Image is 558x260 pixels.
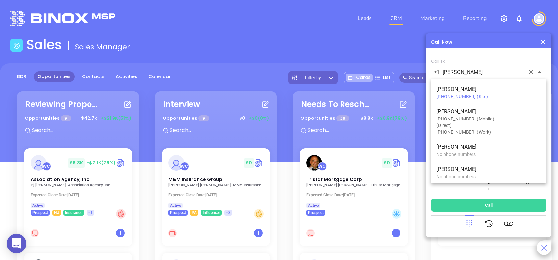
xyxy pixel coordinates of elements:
p: Expected Close Date: [DATE] [31,193,129,197]
span: Association Agency, Inc [31,176,89,183]
img: Association Agency, Inc [31,155,46,171]
span: $ 0 [238,113,247,123]
div: [PHONE_NUMBER] (Site) [436,93,541,100]
img: iconSetting [500,15,508,23]
div: [PHONE_NUMBER] (Mobile) [436,116,541,122]
span: +$21.9K (51%) [101,115,131,122]
div: Cards [346,74,373,82]
img: Tristar Mortgage Corp [306,155,322,171]
p: +1 [434,68,440,76]
span: Sales Manager [75,42,130,52]
p: Opportunities [300,112,349,124]
div: [PHONE_NUMBER] (Work) [436,129,541,135]
a: Marketing [418,12,447,25]
span: + [488,187,490,191]
p: Elizabeth Moser - M&M Insurance Group [168,183,267,187]
input: Enter phone number or name [443,68,525,76]
div: Needs To Reschedule [301,98,373,110]
h1: Sales [26,37,62,53]
span: 26 [336,115,349,121]
span: +$6.9K (79%) [377,115,407,122]
span: +1 [88,209,93,216]
div: 0 [470,171,507,197]
p: Opportunities [25,112,71,124]
a: Calendar [144,71,175,82]
div: Walter Contreras [318,162,327,171]
img: logo [10,11,115,26]
span: PA [192,209,197,216]
p: [PERSON_NAME] [436,165,541,173]
img: Quote [116,158,126,168]
p: No phone numbers [436,173,541,180]
span: Prospect [32,209,48,216]
img: Quote [254,158,264,168]
a: profileWalter Contreras$0Circle dollarTristar Mortgage Corp[PERSON_NAME] [PERSON_NAME]- Tristar M... [300,148,408,216]
img: Quote [392,158,401,168]
input: Search… [409,74,527,81]
div: # [510,171,546,197]
span: search [403,76,408,80]
p: Expected Close Date: [DATE] [306,193,405,197]
div: Warm [254,209,264,219]
div: Reviewing Proposal [25,98,98,110]
input: Search... [31,126,130,135]
button: Call [431,199,546,212]
p: Danny Saraf - Tristar Mortgage Corp [306,183,405,187]
span: $ 8.8K [359,113,375,123]
span: Filter by [305,76,321,80]
span: +3 [226,209,231,216]
a: Reporting [460,12,489,25]
a: Opportunities [34,71,75,82]
span: Tristar Mortgage Corp [306,176,362,183]
a: profileWalter Contreras$0Circle dollarM&M Insurance Group[PERSON_NAME] [PERSON_NAME]- M&M Insuran... [162,148,270,216]
span: +$7.1K (76%) [86,160,116,166]
p: No phone numbers [436,151,541,158]
span: 9 [198,115,209,121]
span: $ 9.3K [68,158,85,168]
input: Search... [307,126,406,135]
div: Cold [392,209,401,219]
img: user [534,13,544,24]
p: Opportunities [163,112,209,124]
span: Active [308,202,319,209]
span: $ 0 [244,158,254,168]
div: Interview [163,98,200,110]
p: [PERSON_NAME] [436,143,541,151]
button: Close [535,67,544,76]
p: [PERSON_NAME] [436,85,541,93]
span: $ 42.7K [79,113,99,123]
div: (Direct) [436,122,541,129]
div: Call Now [431,39,452,46]
img: M&M Insurance Group [168,155,184,171]
span: Prospect [170,209,186,216]
span: NJ [54,209,59,216]
a: Contacts [78,71,109,82]
img: iconNotification [515,15,523,23]
input: Search... [169,126,268,135]
a: profileWalter Contreras$9.3K+$7.1K(76%)Circle dollarAssociation Agency, IncPj [PERSON_NAME]- Asso... [24,148,132,216]
span: M&M Insurance Group [168,176,223,183]
p: Pj Giannini - Association Agency, Inc [31,183,129,187]
a: BDR [13,71,30,82]
div: List [373,74,393,82]
span: Active [32,202,43,209]
p: [PERSON_NAME] [436,108,541,116]
span: Call To [431,58,446,64]
span: Insurance [65,209,82,216]
p: Expected Close Date: [DATE] [168,193,267,197]
a: Activities [112,71,141,82]
div: Walter Contreras [180,162,189,171]
div: Walter Contreras [42,162,51,171]
span: 9 [61,115,71,121]
span: Prospect [308,209,324,216]
a: Leads [355,12,374,25]
div: Hot [116,209,126,219]
a: CRM [388,12,405,25]
button: Clear [526,67,536,76]
span: Active [170,202,181,209]
span: Influencer [203,209,220,216]
span: +$0 (0%) [249,115,269,122]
